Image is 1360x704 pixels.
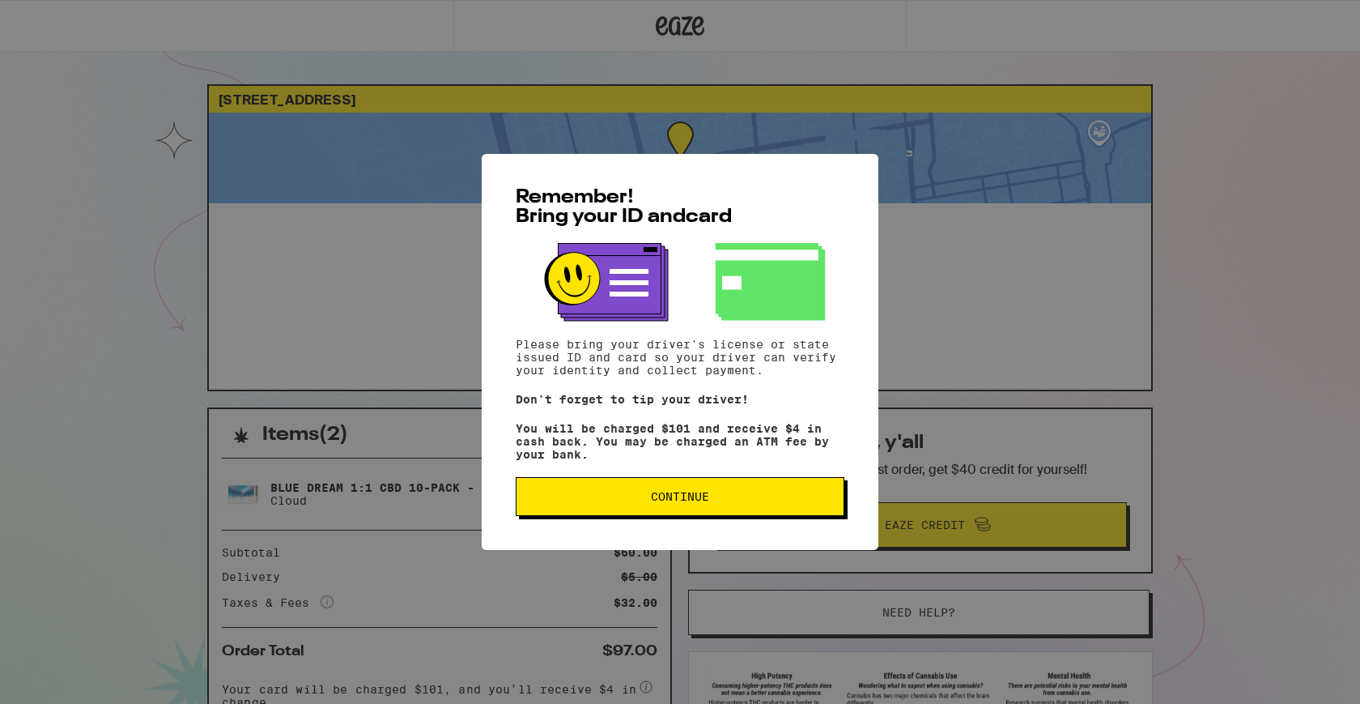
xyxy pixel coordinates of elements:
[516,422,844,461] p: You will be charged $101 and receive $4 in cash back. You may be charged an ATM fee by your bank.
[516,188,732,227] span: Remember! Bring your ID and card
[516,477,844,516] button: Continue
[516,338,844,377] p: Please bring your driver's license or state issued ID and card so your driver can verify your ide...
[516,393,844,406] p: Don't forget to tip your driver!
[651,491,709,502] span: Continue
